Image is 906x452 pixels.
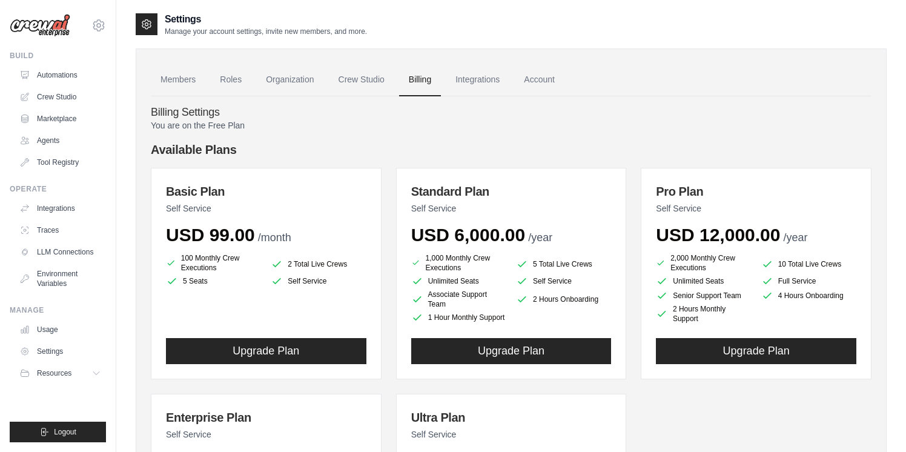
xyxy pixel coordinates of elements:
button: Upgrade Plan [411,338,612,364]
span: USD 6,000.00 [411,225,525,245]
li: 5 Total Live Crews [516,256,611,273]
p: Self Service [166,202,366,214]
span: Logout [54,427,76,437]
li: 2 Hours Monthly Support [656,304,751,324]
img: Logo [10,14,70,37]
li: 10 Total Live Crews [761,256,856,273]
a: Agents [15,131,106,150]
button: Resources [15,364,106,383]
a: Integrations [15,199,106,218]
span: /year [783,231,807,244]
a: Roles [210,64,251,96]
a: LLM Connections [15,242,106,262]
li: Senior Support Team [656,290,751,302]
li: Associate Support Team [411,290,506,309]
button: Upgrade Plan [656,338,856,364]
a: Environment Variables [15,264,106,293]
h2: Settings [165,12,367,27]
li: 1 Hour Monthly Support [411,311,506,324]
p: Self Service [166,428,366,440]
a: Traces [15,221,106,240]
p: Self Service [656,202,856,214]
li: 4 Hours Onboarding [761,290,856,302]
a: Tool Registry [15,153,106,172]
span: /month [258,231,291,244]
a: Crew Studio [15,87,106,107]
span: Resources [37,368,71,378]
h3: Basic Plan [166,183,366,200]
button: Logout [10,422,106,442]
li: Unlimited Seats [656,275,751,287]
p: Manage your account settings, invite new members, and more. [165,27,367,36]
li: 1,000 Monthly Crew Executions [411,253,506,273]
a: Members [151,64,205,96]
li: 100 Monthly Crew Executions [166,253,261,273]
a: Organization [256,64,323,96]
button: Upgrade Plan [166,338,366,364]
h3: Standard Plan [411,183,612,200]
a: Automations [15,65,106,85]
a: Settings [15,342,106,361]
a: Account [514,64,564,96]
h3: Pro Plan [656,183,856,200]
li: 2 Total Live Crews [271,256,366,273]
li: Unlimited Seats [411,275,506,287]
h4: Billing Settings [151,106,871,119]
p: Self Service [411,428,612,440]
a: Crew Studio [329,64,394,96]
span: /year [528,231,552,244]
p: Self Service [411,202,612,214]
li: 2,000 Monthly Crew Executions [656,253,751,273]
div: Operate [10,184,106,194]
a: Marketplace [15,109,106,128]
div: Build [10,51,106,61]
h3: Ultra Plan [411,409,612,426]
h4: Available Plans [151,141,871,158]
a: Integrations [446,64,509,96]
iframe: Chat Widget [845,394,906,452]
li: 5 Seats [166,275,261,287]
li: 2 Hours Onboarding [516,290,611,309]
li: Self Service [271,275,366,287]
span: USD 12,000.00 [656,225,780,245]
span: USD 99.00 [166,225,255,245]
li: Full Service [761,275,856,287]
h3: Enterprise Plan [166,409,366,426]
a: Billing [399,64,441,96]
p: You are on the Free Plan [151,119,871,131]
div: Manage [10,305,106,315]
a: Usage [15,320,106,339]
li: Self Service [516,275,611,287]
